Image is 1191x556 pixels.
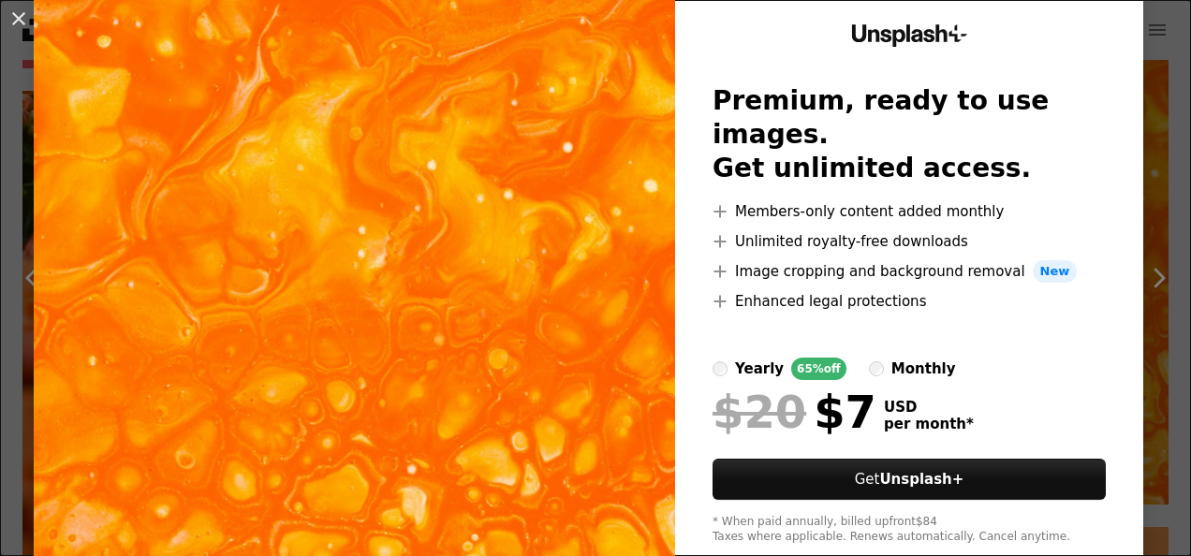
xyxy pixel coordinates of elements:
[791,358,846,380] div: 65% off
[891,358,956,380] div: monthly
[1033,260,1078,283] span: New
[713,361,728,376] input: yearly65%off
[869,361,884,376] input: monthly
[879,471,963,488] strong: Unsplash+
[713,230,1106,253] li: Unlimited royalty-free downloads
[713,84,1106,185] h2: Premium, ready to use images. Get unlimited access.
[713,260,1106,283] li: Image cropping and background removal
[884,416,974,432] span: per month *
[713,290,1106,313] li: Enhanced legal protections
[713,459,1106,500] button: GetUnsplash+
[884,399,974,416] span: USD
[735,358,784,380] div: yearly
[713,200,1106,223] li: Members-only content added monthly
[713,515,1106,545] div: * When paid annually, billed upfront $84 Taxes where applicable. Renews automatically. Cancel any...
[713,388,876,436] div: $7
[713,388,806,436] span: $20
